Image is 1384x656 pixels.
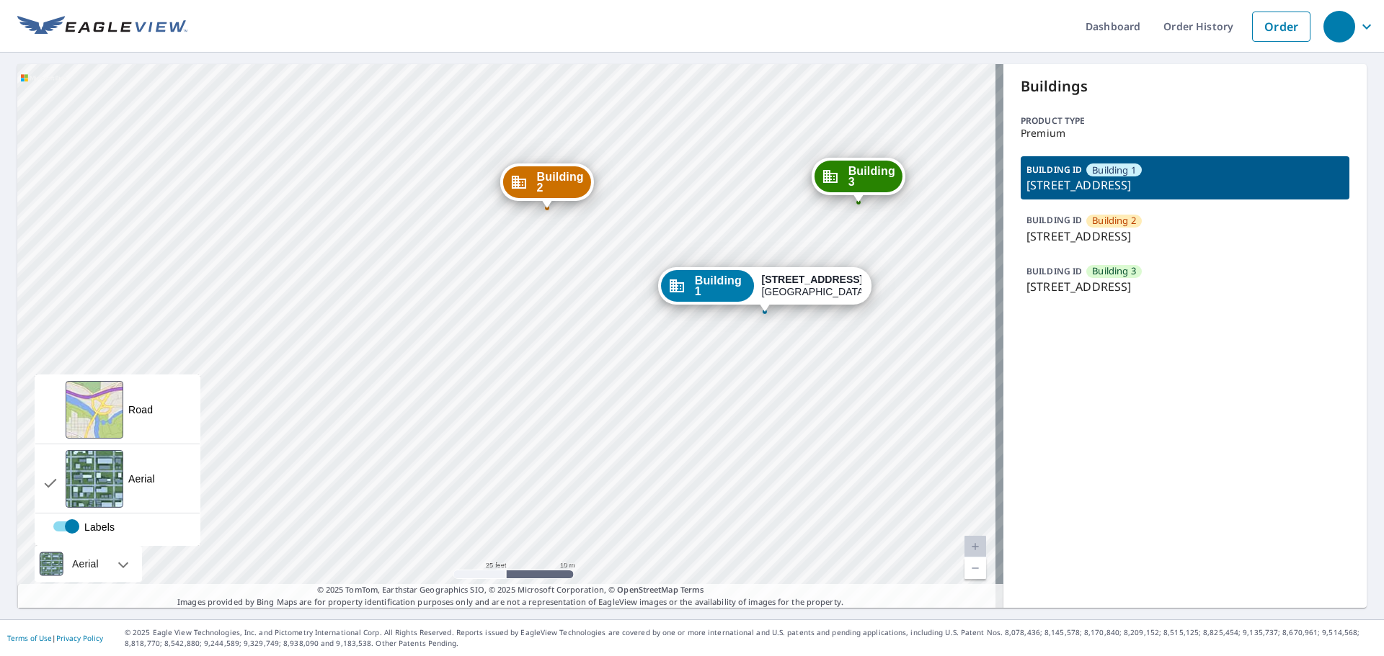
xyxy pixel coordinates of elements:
a: Current Level 20, Zoom Out [964,557,986,579]
div: Aerial [128,472,155,486]
p: [STREET_ADDRESS] [1026,176,1344,194]
span: Building 3 [848,166,895,187]
p: BUILDING ID [1026,214,1082,226]
p: Images provided by Bing Maps are for property identification purposes only and are not a represen... [17,584,1003,608]
span: Building 2 [1092,214,1136,228]
div: View aerial and more... [35,374,200,546]
label: Labels [35,520,229,534]
span: © 2025 TomTom, Earthstar Geographics SIO, © 2025 Microsoft Corporation, © [317,584,704,596]
div: Dropped pin, building Building 2, Commercial property, 5502 26th Avenue Northwest Rochester, MN 5... [500,163,594,208]
p: [STREET_ADDRESS] [1026,278,1344,295]
span: Building 1 [1092,163,1136,177]
strong: [STREET_ADDRESS] [761,274,863,285]
a: Privacy Policy [56,633,103,643]
a: Current Level 20, Zoom In Disabled [964,536,986,557]
p: Premium [1021,127,1349,139]
p: | [7,634,103,642]
p: Product type [1021,114,1349,127]
div: Road [128,403,153,417]
a: Terms of Use [7,633,52,643]
a: OpenStreetMap [617,584,678,595]
div: Dropped pin, building Building 3, Commercial property, 5502 26th Avenue Northwest Rochester, MN 5... [812,158,905,202]
a: Terms [680,584,704,595]
p: [STREET_ADDRESS] [1026,228,1344,245]
p: BUILDING ID [1026,265,1082,277]
p: BUILDING ID [1026,163,1082,176]
div: enabled [35,513,200,545]
div: Dropped pin, building Building 1, Commercial property, 5502 26th Avenue Northwest Rochester, MN 5... [658,267,871,312]
div: [GEOGRAPHIC_DATA] [761,274,861,298]
p: © 2025 Eagle View Technologies, Inc. and Pictometry International Corp. All Rights Reserved. Repo... [125,627,1377,649]
div: Aerial [35,546,142,582]
img: EV Logo [17,16,187,37]
span: Building 3 [1092,264,1136,278]
p: Buildings [1021,76,1349,97]
span: Building 1 [695,275,748,297]
div: Aerial [68,546,103,582]
span: Building 2 [537,171,584,193]
a: Order [1252,12,1310,42]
